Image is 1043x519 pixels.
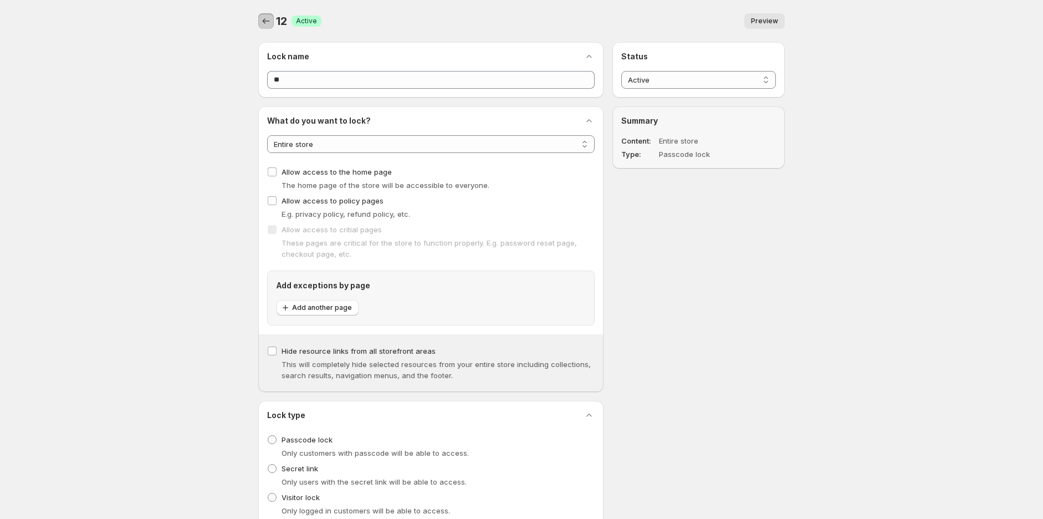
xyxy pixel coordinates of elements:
span: Allow access to the home page [282,167,392,176]
dt: Content: [621,135,657,146]
dd: Entire store [659,135,744,146]
span: This will completely hide selected resources from your entire store including collections, search... [282,360,591,380]
span: Add another page [292,303,352,312]
span: Passcode lock [282,435,333,444]
h2: What do you want to lock? [267,115,371,126]
span: Active [296,17,317,26]
button: Back [258,13,274,29]
span: Secret link [282,464,318,473]
span: Allow access to policy pages [282,196,384,205]
h2: Add exceptions by page [277,280,585,291]
h2: Summary [621,115,776,126]
h2: Lock type [267,410,305,421]
span: Only logged in customers will be able to access. [282,506,450,515]
h2: Lock name [267,51,309,62]
span: Only users with the secret link will be able to access. [282,477,467,486]
button: Preview [744,13,785,29]
span: Allow access to critial pages [282,225,382,234]
span: 12 [276,14,287,28]
span: The home page of the store will be accessible to everyone. [282,181,489,190]
span: Visitor lock [282,493,320,502]
dt: Type: [621,149,657,160]
dd: Passcode lock [659,149,744,160]
span: Hide resource links from all storefront areas [282,347,436,355]
span: E.g. privacy policy, refund policy, etc. [282,210,410,218]
span: Preview [751,17,778,26]
span: Only customers with passcode will be able to access. [282,449,469,457]
span: These pages are critical for the store to function properly. E.g. password reset page, checkout p... [282,238,577,258]
button: Add another page [277,300,359,316]
h2: Status [621,51,776,62]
